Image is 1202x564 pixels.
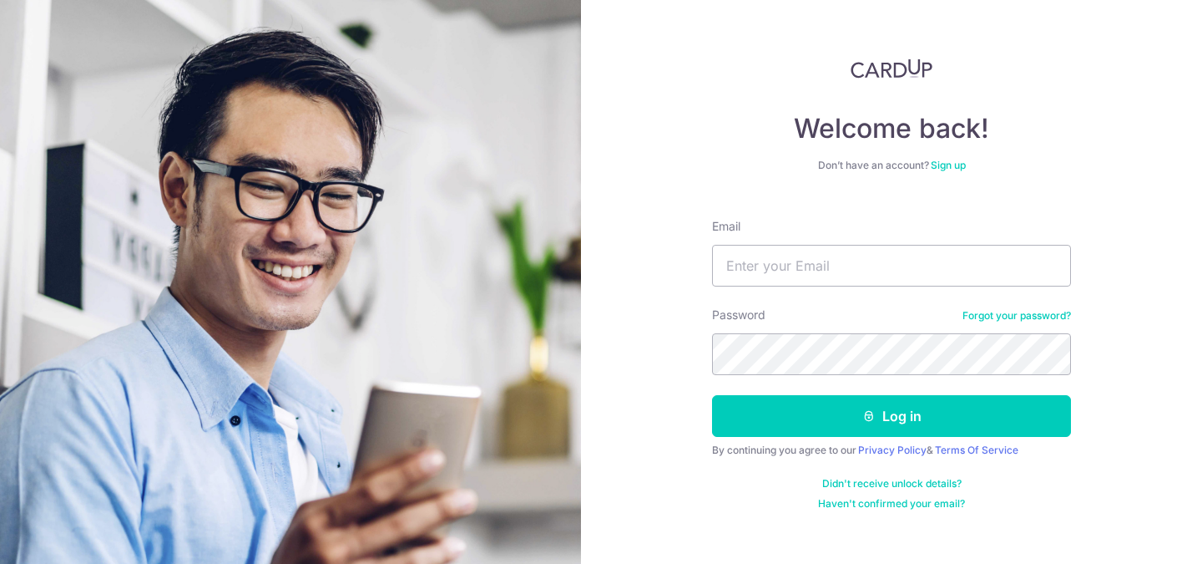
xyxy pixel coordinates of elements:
[712,444,1071,457] div: By continuing you agree to our &
[858,444,927,456] a: Privacy Policy
[712,218,740,235] label: Email
[822,477,962,490] a: Didn't receive unlock details?
[712,112,1071,145] h4: Welcome back!
[712,307,765,323] label: Password
[818,497,965,511] a: Haven't confirmed your email?
[712,395,1071,437] button: Log in
[712,159,1071,172] div: Don’t have an account?
[851,58,932,79] img: CardUp Logo
[931,159,966,171] a: Sign up
[712,245,1071,287] input: Enter your Email
[962,309,1071,323] a: Forgot your password?
[935,444,1018,456] a: Terms Of Service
